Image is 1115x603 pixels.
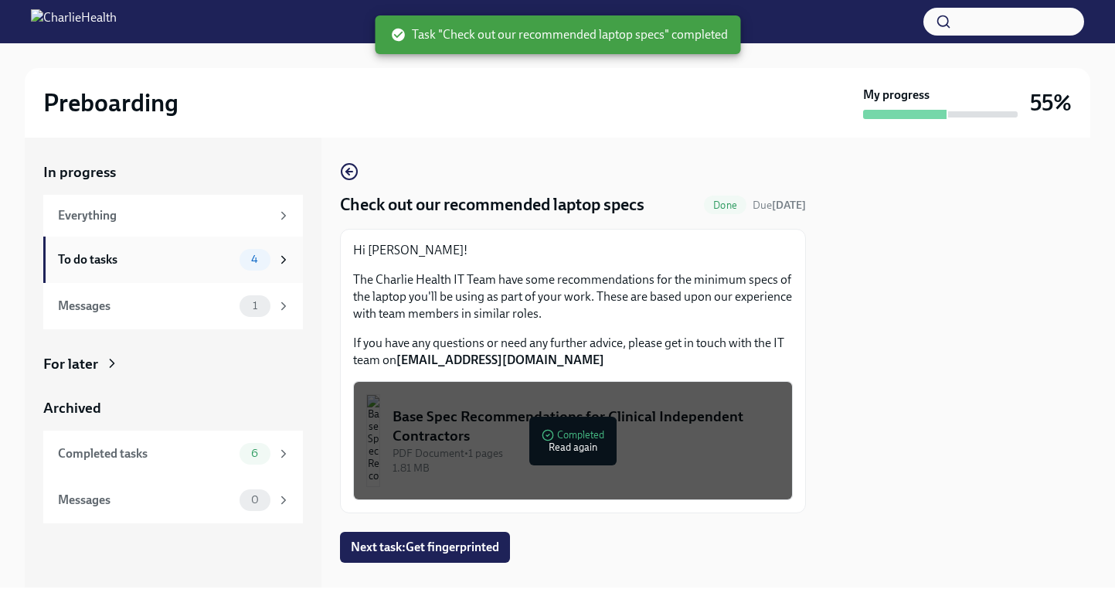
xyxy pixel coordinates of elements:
a: Messages1 [43,283,303,329]
a: Completed tasks6 [43,431,303,477]
h2: Preboarding [43,87,178,118]
a: For later [43,354,303,374]
span: Task "Check out our recommended laptop specs" completed [390,26,728,43]
img: Base Spec Recommendations for Clinical Independent Contractors [366,394,380,487]
span: Done [704,199,746,211]
strong: My progress [863,87,930,104]
span: Due [753,199,806,212]
span: 4 [242,254,267,265]
p: The Charlie Health IT Team have some recommendations for the minimum specs of the laptop you'll b... [353,271,793,322]
strong: [DATE] [772,199,806,212]
strong: [EMAIL_ADDRESS][DOMAIN_NAME] [396,353,604,367]
span: 6 [242,448,267,459]
div: To do tasks [58,251,233,268]
a: In progress [43,162,303,182]
button: Next task:Get fingerprinted [340,532,510,563]
div: PDF Document • 1 pages [393,446,780,461]
img: CharlieHealth [31,9,117,34]
div: Messages [58,492,233,509]
div: Messages [58,298,233,315]
h3: 55% [1030,89,1072,117]
p: If you have any questions or need any further advice, please get in touch with the IT team on [353,335,793,369]
a: Everything [43,195,303,237]
div: For later [43,354,98,374]
a: Archived [43,398,303,418]
span: September 10th, 2025 07:00 [753,198,806,213]
div: Base Spec Recommendations for Clinical Independent Contractors [393,407,780,446]
div: 1.81 MB [393,461,780,475]
div: Everything [58,207,270,224]
h4: Check out our recommended laptop specs [340,193,644,216]
span: 0 [242,494,268,506]
p: Hi [PERSON_NAME]! [353,242,793,259]
div: Completed tasks [58,445,233,462]
button: Base Spec Recommendations for Clinical Independent ContractorsPDF Document•1 pages1.81 MBComplete... [353,381,793,500]
a: Messages0 [43,477,303,523]
span: 1 [243,300,267,312]
span: Next task : Get fingerprinted [351,540,499,555]
a: To do tasks4 [43,237,303,283]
